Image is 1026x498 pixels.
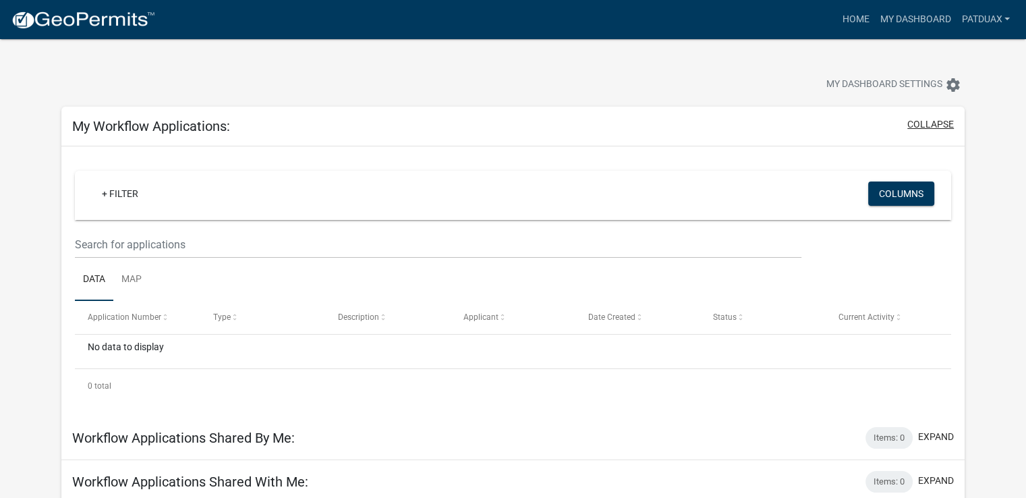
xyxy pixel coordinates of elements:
div: Items: 0 [865,427,913,449]
a: Home [836,7,874,32]
span: Application Number [88,312,161,322]
button: expand [918,474,954,488]
div: collapse [61,146,965,416]
a: Data [75,258,113,302]
div: 0 total [75,369,951,403]
span: Date Created [588,312,635,322]
datatable-header-cell: Current Activity [826,301,950,333]
datatable-header-cell: Application Number [75,301,200,333]
datatable-header-cell: Type [200,301,324,333]
button: My Dashboard Settingssettings [816,72,972,98]
span: Applicant [463,312,498,322]
h5: Workflow Applications Shared By Me: [72,430,295,446]
a: + Filter [91,182,149,206]
h5: My Workflow Applications: [72,118,230,134]
a: Map [113,258,150,302]
datatable-header-cell: Applicant [450,301,575,333]
button: Columns [868,182,934,206]
i: settings [945,77,961,93]
datatable-header-cell: Description [325,301,450,333]
div: Items: 0 [865,471,913,493]
a: My Dashboard [874,7,956,32]
div: No data to display [75,335,951,368]
a: Patduax [956,7,1015,32]
input: Search for applications [75,231,801,258]
datatable-header-cell: Status [700,301,825,333]
button: expand [918,430,954,444]
span: Current Activity [838,312,894,322]
span: Status [713,312,737,322]
button: collapse [907,117,954,132]
span: Type [213,312,231,322]
span: My Dashboard Settings [826,77,942,93]
h5: Workflow Applications Shared With Me: [72,474,308,490]
span: Description [338,312,379,322]
datatable-header-cell: Date Created [575,301,700,333]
